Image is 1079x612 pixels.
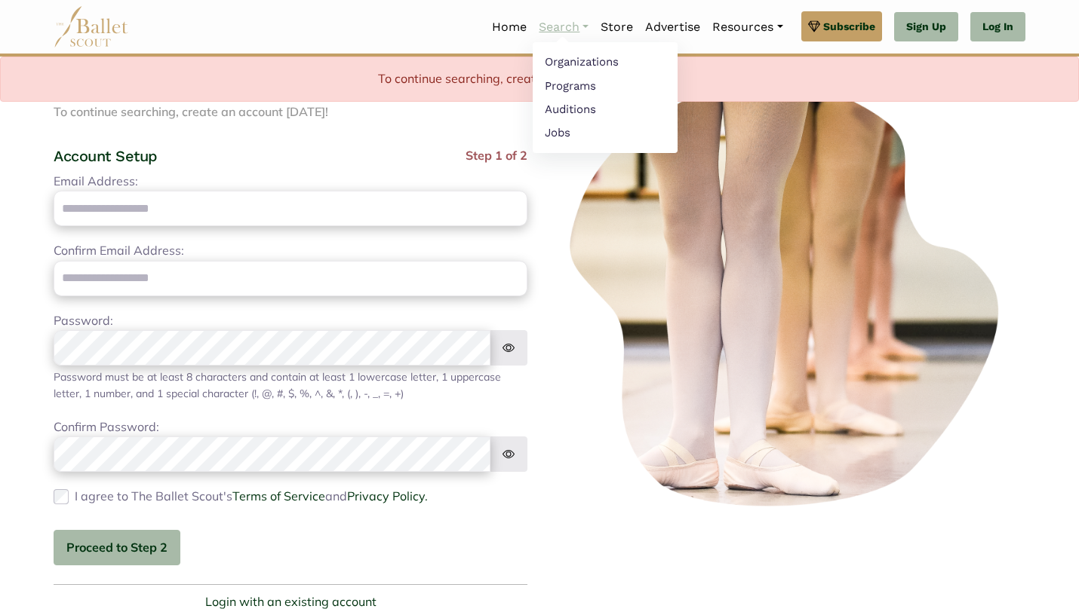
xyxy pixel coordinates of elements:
[205,592,377,612] a: Login with an existing account
[808,18,820,35] img: gem.svg
[466,146,527,172] span: Step 1 of 2
[533,50,678,74] a: Organizations
[595,11,639,43] a: Store
[54,530,180,565] button: Proceed to Step 2
[533,97,678,121] a: Auditions
[970,12,1025,42] a: Log In
[232,488,325,503] a: Terms of Service
[801,11,882,41] a: Subscribe
[894,12,958,42] a: Sign Up
[486,11,533,43] a: Home
[823,18,875,35] span: Subscribe
[552,72,1025,516] img: ballerinas
[533,121,678,144] a: Jobs
[75,487,428,506] label: I agree to The Ballet Scout's and
[706,11,788,43] a: Resources
[347,488,428,503] a: Privacy Policy.
[54,311,113,331] label: Password:
[533,74,678,97] a: Programs
[54,104,328,119] span: To continue searching, create an account [DATE]!
[639,11,706,43] a: Advertise
[54,172,138,191] label: Email Address:
[54,418,159,437] label: Confirm Password:
[54,241,184,261] label: Confirm Email Address:
[533,11,595,43] a: Search
[54,369,527,402] div: Password must be at least 8 characters and contain at least 1 lowercase letter, 1 uppercase lette...
[54,146,158,166] h4: Account Setup
[533,42,678,153] ul: Resources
